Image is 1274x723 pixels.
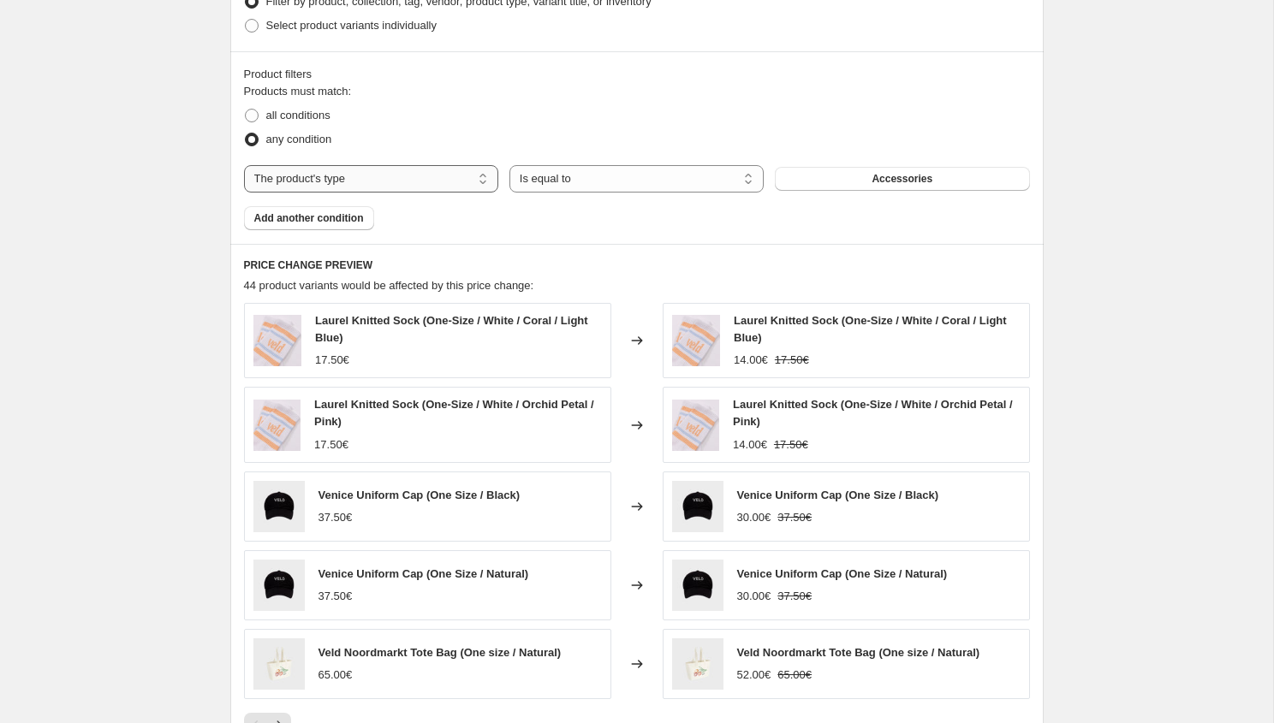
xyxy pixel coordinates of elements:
[872,172,932,186] span: Accessories
[244,279,534,292] span: 44 product variants would be affected by this price change:
[734,352,768,369] div: 14.00€
[244,66,1030,83] div: Product filters
[777,588,812,605] strike: 37.50€
[318,667,353,684] div: 65.00€
[318,567,529,580] span: Venice Uniform Cap (One Size / Natural)
[314,436,348,453] div: 17.50€
[253,481,305,532] img: b642e9fa1947001ee2befd3040ae54c8000a955c5774e37a86a7ecbafaa209bb_80x.jpg
[266,19,437,32] span: Select product variants individually
[777,667,812,684] strike: 65.00€
[737,667,771,684] div: 52.00€
[244,85,352,98] span: Products must match:
[734,314,1007,344] span: Laurel Knitted Sock (One-Size / White / Coral / Light Blue)
[672,560,723,611] img: b642e9fa1947001ee2befd3040ae54c8000a955c5774e37a86a7ecbafaa209bb_80x.jpg
[672,315,721,366] img: 894b4ef6e2e51a92d6d0f8fb7637a7a4f10e1d3478a6c569872bd77a8d589132_80x.jpg
[733,436,767,453] div: 14.00€
[737,588,771,605] div: 30.00€
[253,638,305,690] img: 2f0a6a7e3a4122310c02b7726e743878b45dc07544398ff22f1848c1da7de9a4_80x.jpg
[315,314,588,344] span: Laurel Knitted Sock (One-Size / White / Coral / Light Blue)
[737,489,939,501] span: Venice Uniform Cap (One Size / Black)
[253,560,305,611] img: b642e9fa1947001ee2befd3040ae54c8000a955c5774e37a86a7ecbafaa209bb_80x.jpg
[318,646,562,659] span: Veld Noordmarkt Tote Bag (One size / Natural)
[737,509,771,526] div: 30.00€
[672,400,720,451] img: 894b4ef6e2e51a92d6d0f8fb7637a7a4f10e1d3478a6c569872bd77a8d589132_80x.jpg
[254,211,364,225] span: Add another condition
[318,509,353,526] div: 37.50€
[672,481,723,532] img: b642e9fa1947001ee2befd3040ae54c8000a955c5774e37a86a7ecbafaa209bb_80x.jpg
[775,352,809,369] strike: 17.50€
[266,133,332,145] span: any condition
[737,567,948,580] span: Venice Uniform Cap (One Size / Natural)
[733,398,1013,428] span: Laurel Knitted Sock (One-Size / White / Orchid Petal / Pink)
[318,588,353,605] div: 37.50€
[777,509,812,526] strike: 37.50€
[318,489,521,501] span: Venice Uniform Cap (One Size / Black)
[672,638,723,690] img: 2f0a6a7e3a4122310c02b7726e743878b45dc07544398ff22f1848c1da7de9a4_80x.jpg
[253,315,302,366] img: 894b4ef6e2e51a92d6d0f8fb7637a7a4f10e1d3478a6c569872bd77a8d589132_80x.jpg
[244,206,374,230] button: Add another condition
[266,109,330,121] span: all conditions
[775,167,1029,191] button: Accessories
[737,646,980,659] span: Veld Noordmarkt Tote Bag (One size / Natural)
[244,258,1030,272] h6: PRICE CHANGE PREVIEW
[314,398,594,428] span: Laurel Knitted Sock (One-Size / White / Orchid Petal / Pink)
[253,400,301,451] img: 894b4ef6e2e51a92d6d0f8fb7637a7a4f10e1d3478a6c569872bd77a8d589132_80x.jpg
[774,436,808,453] strike: 17.50€
[315,352,349,369] div: 17.50€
